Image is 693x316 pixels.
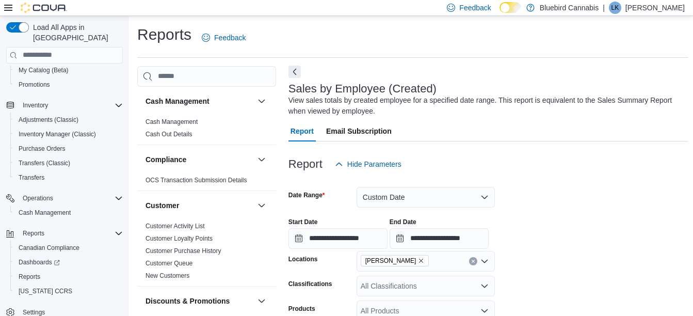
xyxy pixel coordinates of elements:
[19,130,96,138] span: Inventory Manager (Classic)
[469,257,477,265] button: Clear input
[146,131,192,138] a: Cash Out Details
[146,296,230,306] h3: Discounts & Promotions
[14,242,84,254] a: Canadian Compliance
[14,78,123,91] span: Promotions
[23,101,48,109] span: Inventory
[288,218,318,226] label: Start Date
[14,157,74,169] a: Transfers (Classic)
[10,255,127,270] a: Dashboards
[480,282,489,290] button: Open list of options
[146,272,189,279] a: New Customers
[2,226,127,241] button: Reports
[418,258,424,264] button: Remove Almonte from selection in this group
[10,63,127,77] button: My Catalog (Beta)
[10,127,127,141] button: Inventory Manager (Classic)
[331,154,406,175] button: Hide Parameters
[19,192,57,204] button: Operations
[19,116,78,124] span: Adjustments (Classic)
[2,98,127,113] button: Inventory
[255,199,268,212] button: Customer
[146,223,205,230] a: Customer Activity List
[288,95,683,117] div: View sales totals by created employee for a specified date range. This report is equivalent to th...
[365,256,416,266] span: [PERSON_NAME]
[19,173,44,182] span: Transfers
[19,66,69,74] span: My Catalog (Beta)
[288,305,315,313] label: Products
[361,255,429,266] span: Almonte
[19,227,123,240] span: Reports
[255,95,268,107] button: Cash Management
[459,3,491,13] span: Feedback
[19,227,49,240] button: Reports
[14,242,123,254] span: Canadian Compliance
[146,272,189,280] span: New Customers
[14,128,100,140] a: Inventory Manager (Classic)
[288,83,437,95] h3: Sales by Employee (Created)
[214,33,246,43] span: Feedback
[14,64,73,76] a: My Catalog (Beta)
[19,209,71,217] span: Cash Management
[14,78,54,91] a: Promotions
[10,156,127,170] button: Transfers (Classic)
[137,174,276,191] div: Compliance
[10,170,127,185] button: Transfers
[19,99,123,112] span: Inventory
[146,259,192,267] span: Customer Queue
[14,256,123,268] span: Dashboards
[146,200,253,211] button: Customer
[357,187,495,208] button: Custom Date
[14,285,76,297] a: [US_STATE] CCRS
[14,143,123,155] span: Purchase Orders
[14,171,123,184] span: Transfers
[23,229,44,238] span: Reports
[390,218,416,226] label: End Date
[10,77,127,92] button: Promotions
[603,2,605,14] p: |
[137,24,191,45] h1: Reports
[14,207,75,219] a: Cash Management
[480,307,489,315] button: Open list of options
[10,141,127,156] button: Purchase Orders
[10,284,127,298] button: [US_STATE] CCRS
[2,191,127,206] button: Operations
[19,287,72,295] span: [US_STATE] CCRS
[146,247,221,255] a: Customer Purchase History
[540,2,599,14] p: Bluebird Cannabis
[19,145,66,153] span: Purchase Orders
[146,154,253,165] button: Compliance
[146,96,253,106] button: Cash Management
[198,27,250,48] a: Feedback
[19,244,79,252] span: Canadian Compliance
[10,270,127,284] button: Reports
[19,273,40,281] span: Reports
[480,257,489,265] button: Open list of options
[611,2,619,14] span: LK
[146,130,192,138] span: Cash Out Details
[137,116,276,145] div: Cash Management
[19,99,52,112] button: Inventory
[146,177,247,184] a: OCS Transaction Submission Details
[19,81,50,89] span: Promotions
[14,157,123,169] span: Transfers (Classic)
[288,66,301,78] button: Next
[326,121,392,141] span: Email Subscription
[146,234,213,243] span: Customer Loyalty Points
[609,2,621,14] div: Luma Khoury
[21,3,67,13] img: Cova
[14,256,64,268] a: Dashboards
[14,271,123,283] span: Reports
[146,96,209,106] h3: Cash Management
[146,118,198,125] a: Cash Management
[499,2,521,13] input: Dark Mode
[29,22,123,43] span: Load All Apps in [GEOGRAPHIC_DATA]
[10,241,127,255] button: Canadian Compliance
[10,206,127,220] button: Cash Management
[288,255,318,263] label: Locations
[19,192,123,204] span: Operations
[146,235,213,242] a: Customer Loyalty Points
[137,220,276,286] div: Customer
[14,143,70,155] a: Purchase Orders
[19,258,60,266] span: Dashboards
